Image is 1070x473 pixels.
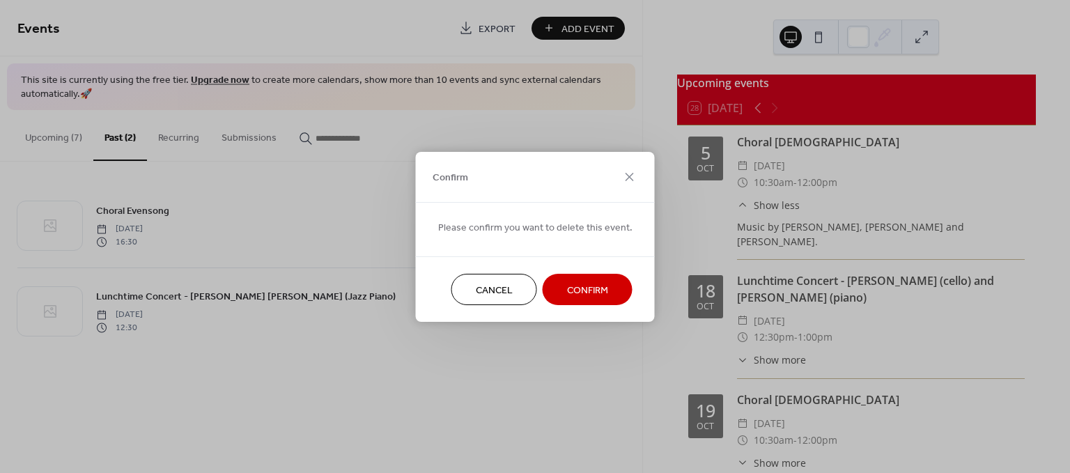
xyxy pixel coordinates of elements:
[433,171,468,185] span: Confirm
[543,274,633,305] button: Confirm
[451,274,537,305] button: Cancel
[476,283,513,297] span: Cancel
[567,283,608,297] span: Confirm
[438,220,633,235] span: Please confirm you want to delete this event.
